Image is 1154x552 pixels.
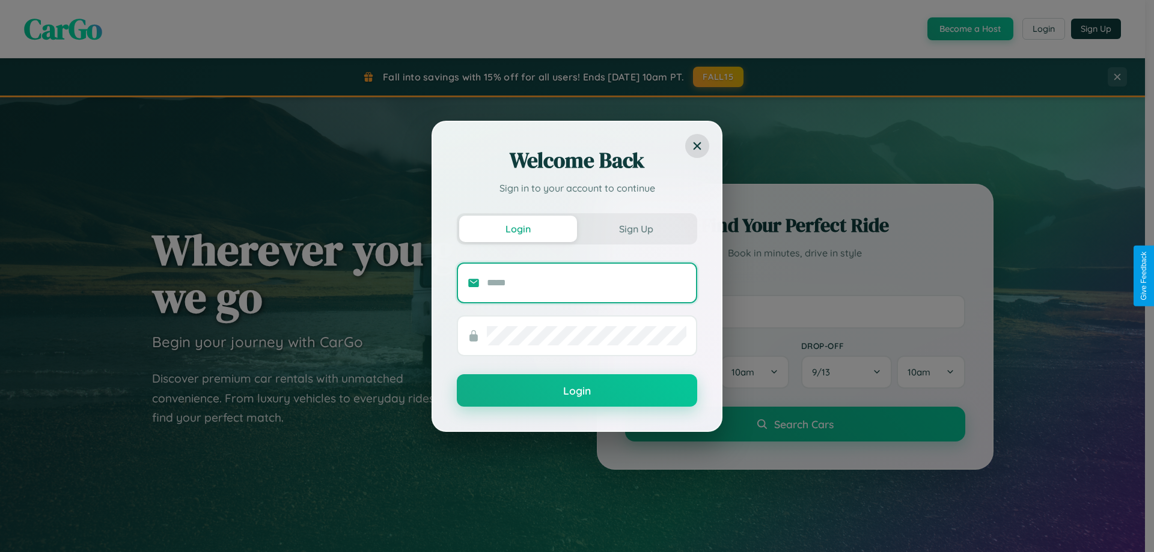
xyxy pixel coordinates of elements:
[457,181,697,195] p: Sign in to your account to continue
[457,146,697,175] h2: Welcome Back
[459,216,577,242] button: Login
[457,374,697,407] button: Login
[577,216,695,242] button: Sign Up
[1140,252,1148,300] div: Give Feedback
